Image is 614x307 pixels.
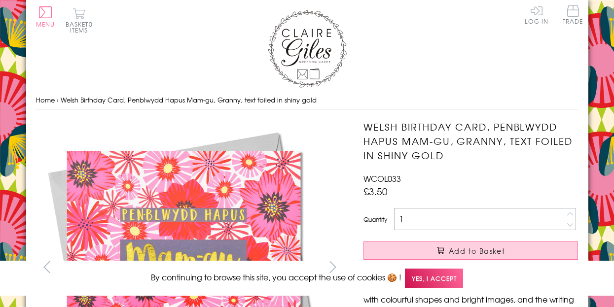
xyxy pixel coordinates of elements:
span: Add to Basket [449,246,505,256]
button: Add to Basket [363,241,578,260]
span: Welsh Birthday Card, Penblwydd Hapus Mam-gu, Granny, text foiled in shiny gold [61,95,317,104]
a: Trade [563,5,583,26]
span: Trade [563,5,583,24]
span: Menu [36,20,55,29]
span: › [57,95,59,104]
nav: breadcrumbs [36,90,578,110]
a: Home [36,95,55,104]
button: next [322,256,344,278]
button: Menu [36,6,55,27]
button: Basket0 items [66,8,93,33]
h1: Welsh Birthday Card, Penblwydd Hapus Mam-gu, Granny, text foiled in shiny gold [363,120,578,162]
span: 0 items [70,20,93,34]
a: Log In [525,5,548,24]
span: Yes, I accept [405,269,463,288]
label: Quantity [363,215,387,224]
button: prev [36,256,58,278]
img: Claire Giles Greetings Cards [268,10,347,88]
span: WCOL033 [363,172,401,184]
span: £3.50 [363,184,388,198]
